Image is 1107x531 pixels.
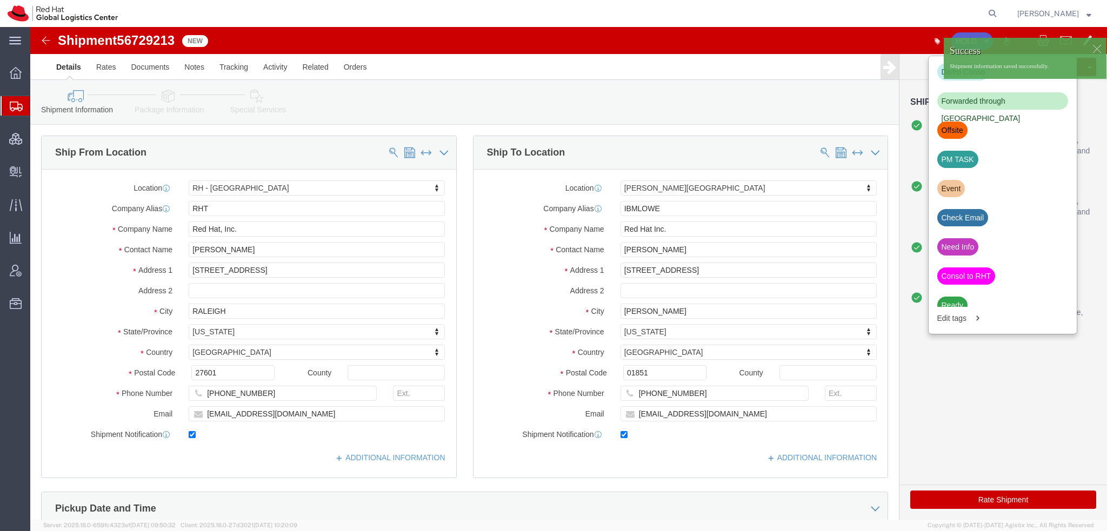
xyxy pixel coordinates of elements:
[928,521,1094,530] span: Copyright © [DATE]-[DATE] Agistix Inc., All Rights Reserved
[130,522,176,528] span: [DATE] 09:50:32
[181,522,297,528] span: Client: 2025.18.0-27d3021
[43,522,176,528] span: Server: 2025.18.0-659fc4323ef
[30,27,1107,520] iframe: FS Legacy Container
[1017,7,1092,20] button: [PERSON_NAME]
[1017,8,1079,19] span: Kirk Newcross
[8,5,118,22] img: logo
[254,522,297,528] span: [DATE] 10:20:09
